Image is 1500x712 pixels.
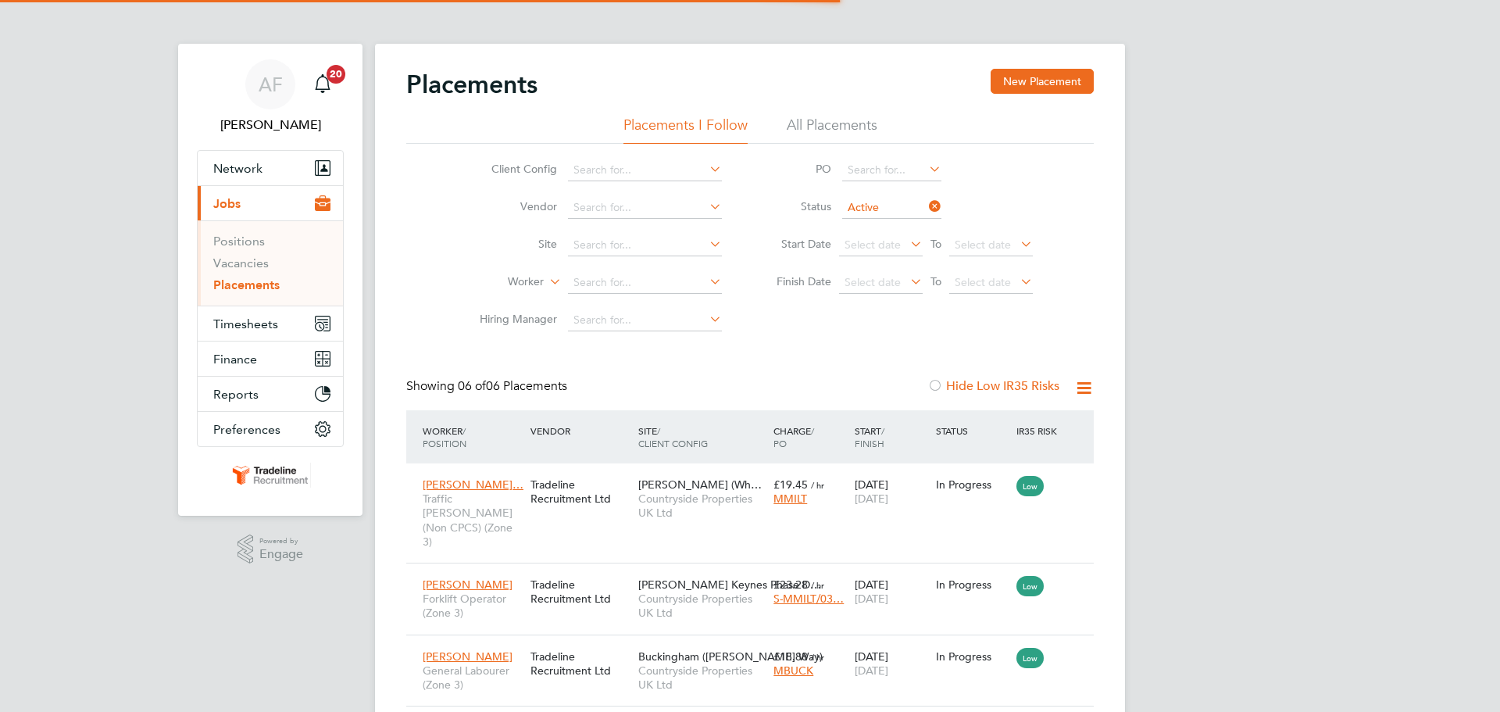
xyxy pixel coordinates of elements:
[927,378,1059,394] label: Hide Low IR35 Risks
[932,417,1013,445] div: Status
[1012,417,1066,445] div: IR35 Risk
[638,592,766,620] span: Countryside Properties UK Ltd
[638,578,821,592] span: [PERSON_NAME] Keynes Phase D…
[458,378,567,394] span: 06 Placements
[213,256,269,270] a: Vacancies
[327,65,345,84] span: 20
[198,412,343,446] button: Preferences
[851,642,932,685] div: [DATE]
[406,69,537,100] h2: Placements
[259,535,303,548] span: Powered by
[761,237,831,251] label: Start Date
[198,220,343,306] div: Jobs
[198,342,343,376] button: Finance
[213,387,259,402] span: Reports
[1016,476,1044,496] span: Low
[842,197,941,219] input: Select one
[467,199,557,213] label: Vendor
[419,641,1094,654] a: [PERSON_NAME]General Labourer (Zone 3)Tradeline Recruitment LtdBuckingham ([PERSON_NAME] Way)Coun...
[851,470,932,513] div: [DATE]
[773,578,808,592] span: £23.28
[1016,576,1044,596] span: Low
[855,492,888,506] span: [DATE]
[419,569,1094,582] a: [PERSON_NAME]Forklift Operator (Zone 3)Tradeline Recruitment Ltd[PERSON_NAME] Keynes Phase D…Coun...
[467,312,557,326] label: Hiring Manager
[568,309,722,331] input: Search for...
[458,378,486,394] span: 06 of
[773,592,844,606] span: S-MMILT/03…
[936,478,1009,492] div: In Progress
[423,492,523,549] span: Traffic [PERSON_NAME] (Non CPCS) (Zone 3)
[527,570,634,614] div: Tradeline Recruitment Ltd
[638,424,708,449] span: / Client Config
[811,579,824,591] span: / hr
[467,237,557,251] label: Site
[423,592,523,620] span: Forklift Operator (Zone 3)
[198,377,343,411] button: Reports
[926,271,946,292] span: To
[259,548,303,561] span: Engage
[773,478,808,492] span: £19.45
[638,478,762,492] span: [PERSON_NAME] (Wh…
[197,116,344,134] span: Archie Flavell
[527,470,634,513] div: Tradeline Recruitment Ltd
[178,44,362,516] nav: Main navigation
[773,492,807,506] span: MMILT
[638,492,766,520] span: Countryside Properties UK Ltd
[845,275,901,289] span: Select date
[638,664,766,692] span: Countryside Properties UK Ltd
[198,151,343,185] button: Network
[197,59,344,134] a: AF[PERSON_NAME]
[991,69,1094,94] button: New Placement
[213,161,262,176] span: Network
[770,417,851,457] div: Charge
[237,535,304,564] a: Powered byEngage
[467,162,557,176] label: Client Config
[855,664,888,678] span: [DATE]
[213,234,265,249] a: Positions
[213,277,280,292] a: Placements
[423,424,466,449] span: / Position
[845,238,901,252] span: Select date
[213,196,241,211] span: Jobs
[811,651,824,663] span: / hr
[842,159,941,181] input: Search for...
[423,578,512,592] span: [PERSON_NAME]
[761,162,831,176] label: PO
[527,417,634,445] div: Vendor
[213,317,278,331] span: Timesheets
[851,570,932,614] div: [DATE]
[955,238,1011,252] span: Select date
[761,274,831,288] label: Finish Date
[568,272,722,294] input: Search for...
[936,649,1009,664] div: In Progress
[787,116,877,144] li: All Placements
[259,74,283,95] span: AF
[761,199,831,213] label: Status
[198,306,343,341] button: Timesheets
[811,479,824,491] span: / hr
[855,592,888,606] span: [DATE]
[419,417,527,457] div: Worker
[568,159,722,181] input: Search for...
[527,642,634,685] div: Tradeline Recruitment Ltd
[423,649,512,664] span: [PERSON_NAME]
[1016,648,1044,668] span: Low
[419,469,1094,482] a: [PERSON_NAME]…Traffic [PERSON_NAME] (Non CPCS) (Zone 3)Tradeline Recruitment Ltd[PERSON_NAME] (Wh...
[454,274,544,290] label: Worker
[568,234,722,256] input: Search for...
[213,422,280,437] span: Preferences
[773,649,808,664] span: £18.88
[638,649,823,664] span: Buckingham ([PERSON_NAME] Way)
[198,186,343,220] button: Jobs
[955,275,1011,289] span: Select date
[406,378,570,395] div: Showing
[423,664,523,692] span: General Labourer (Zone 3)
[634,417,770,457] div: Site
[230,463,311,488] img: tradelinerecruitment-logo-retina.png
[926,234,946,254] span: To
[307,59,338,109] a: 20
[197,463,344,488] a: Go to home page
[773,424,814,449] span: / PO
[423,478,523,492] span: [PERSON_NAME]…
